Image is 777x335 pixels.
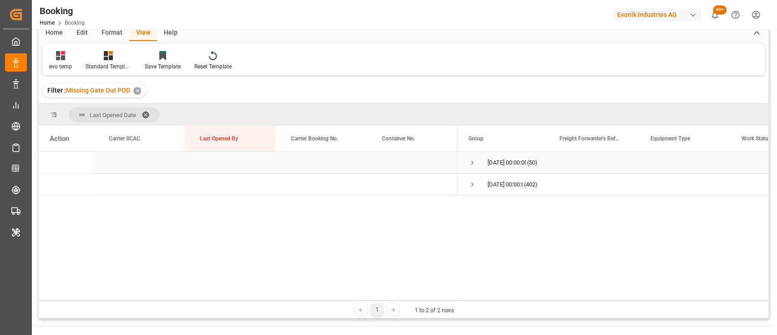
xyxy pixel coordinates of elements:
button: show 144 new notifications [705,5,725,25]
div: evo temp [49,62,72,71]
div: Standard Templates [86,62,131,71]
span: Container No. [382,135,415,142]
div: Edit [70,26,95,41]
span: Freight Forwarder's Reference No. [559,135,620,142]
span: Carrier SCAC [109,135,140,142]
div: [DATE] 00:00:00 [488,174,523,195]
div: 1 to 2 of 2 rows [415,306,454,315]
span: Last Opened Date [90,112,136,119]
span: Group [468,135,483,142]
div: Press SPACE to select this row. [39,174,457,196]
button: Help Center [725,5,746,25]
div: 1 [371,304,383,315]
span: Filter : [47,87,66,94]
div: Press SPACE to select this row. [39,152,457,174]
span: Missing Gate Out POD [66,87,130,94]
a: Home [40,20,55,26]
button: Evonik Industries AG [614,6,705,23]
span: Work Status [741,135,771,142]
span: (402) [524,174,538,195]
div: Action [50,134,69,143]
span: Equipment Type [650,135,690,142]
div: Save Template [145,62,181,71]
div: ✕ [133,87,141,95]
div: Help [157,26,184,41]
div: Evonik Industries AG [614,8,701,21]
div: View [129,26,157,41]
span: Carrier Booking No. [291,135,338,142]
div: Reset Template [194,62,232,71]
div: Booking [40,4,85,18]
div: [DATE] 00:00:00 [488,152,526,173]
span: (50) [527,152,538,173]
span: Last Opened By [200,135,238,142]
div: Format [95,26,129,41]
div: Home [39,26,70,41]
span: 99+ [713,5,726,15]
